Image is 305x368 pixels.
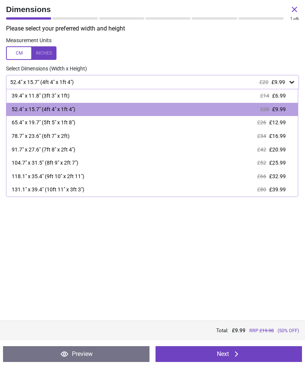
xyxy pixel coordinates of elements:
[156,346,302,362] button: Next
[269,119,286,125] span: £12.99
[249,327,274,334] span: RRP
[269,186,286,192] span: £39.99
[271,79,285,85] span: £9.99
[12,186,84,194] div: 131.1" x 39.4" (10ft 11" x 3ft 3")
[235,327,246,333] span: 9.99
[290,16,299,21] div: of 6
[260,93,269,99] span: £14
[257,147,266,153] span: £42
[290,17,293,21] span: 1
[3,346,149,362] button: Preview
[12,146,75,154] div: 91.7" x 27.6" (7ft 8" x 2ft 4")
[6,327,299,334] div: Total:
[12,133,70,140] div: 78.7" x 23.6" (6ft 7" x 2ft)
[257,186,266,192] span: £80
[259,328,274,333] span: £ 19.98
[269,133,286,139] span: £16.99
[12,173,84,180] div: 118.1" x 35.4" (9ft 10" x 2ft 11")
[272,93,286,99] span: £6.99
[269,160,286,166] span: £25.99
[259,79,268,85] span: £20
[9,79,288,86] div: 52.4" x 15.7" (4ft 4" x 1ft 4")
[257,160,266,166] span: £52
[260,106,269,112] span: £20
[12,119,75,127] div: 65.4" x 19.7" (5ft 5" x 1ft 8")
[232,327,246,334] span: £
[272,106,286,112] span: £9.99
[6,4,290,15] span: Dimensions
[6,24,305,33] p: Please select your preferred width and height
[257,119,266,125] span: £26
[257,173,266,179] span: £66
[6,37,52,44] label: Measurement Units
[278,327,299,334] span: (50% OFF)
[269,173,286,179] span: £32.99
[12,92,70,100] div: 39.4" x 11.8" (3ft 3" x 1ft)
[257,133,266,139] span: £34
[269,147,286,153] span: £20.99
[12,159,78,167] div: 104.7" x 31.5" (8ft 9" x 2ft 7")
[12,106,75,113] div: 52.4" x 15.7" (4ft 4" x 1ft 4")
